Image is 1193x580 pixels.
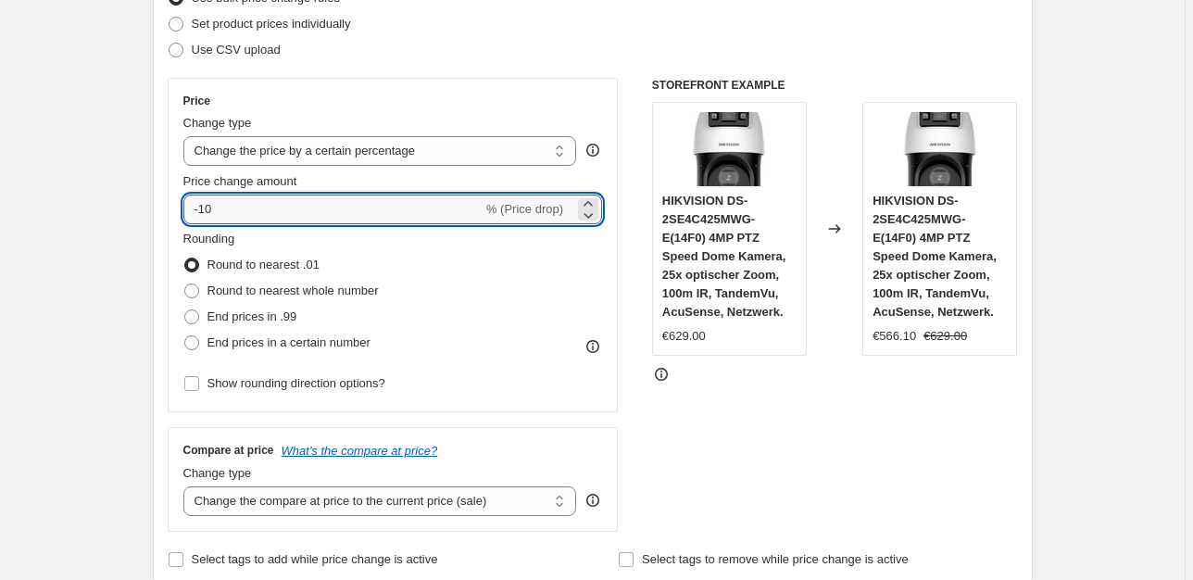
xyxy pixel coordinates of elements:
h3: Price [183,94,210,108]
span: Select tags to add while price change is active [192,552,438,566]
span: End prices in .99 [207,309,297,323]
span: Round to nearest .01 [207,258,320,271]
span: Set product prices individually [192,17,351,31]
div: €629.00 [662,327,706,346]
span: HIKVISION DS-2SE4C425MWG-E(14F0) 4MP PTZ Speed Dome Kamera, 25x optischer Zoom, 100m IR, TandemVu... [662,194,786,319]
h3: Compare at price [183,443,274,458]
span: Price change amount [183,174,297,188]
span: Select tags to remove while price change is active [642,552,909,566]
input: -15 [183,195,483,224]
span: HIKVISION DS-2SE4C425MWG-E(14F0) 4MP PTZ Speed Dome Kamera, 25x optischer Zoom, 100m IR, TandemVu... [873,194,997,319]
h6: STOREFRONT EXAMPLE [652,78,1018,93]
span: Change type [183,466,252,480]
div: €566.10 [873,327,916,346]
div: help [584,141,602,159]
img: 41-1qV8j7qL._AC_SL1000_80x.jpg [903,112,977,186]
button: What's the compare at price? [282,444,438,458]
span: Change type [183,116,252,130]
span: Rounding [183,232,235,246]
img: 41-1qV8j7qL._AC_SL1000_80x.jpg [692,112,766,186]
span: Use CSV upload [192,43,281,57]
span: Show rounding direction options? [207,376,385,390]
span: Round to nearest whole number [207,284,379,297]
div: help [584,491,602,510]
strike: €629.00 [923,327,967,346]
span: End prices in a certain number [207,335,370,349]
span: % (Price drop) [486,202,563,216]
